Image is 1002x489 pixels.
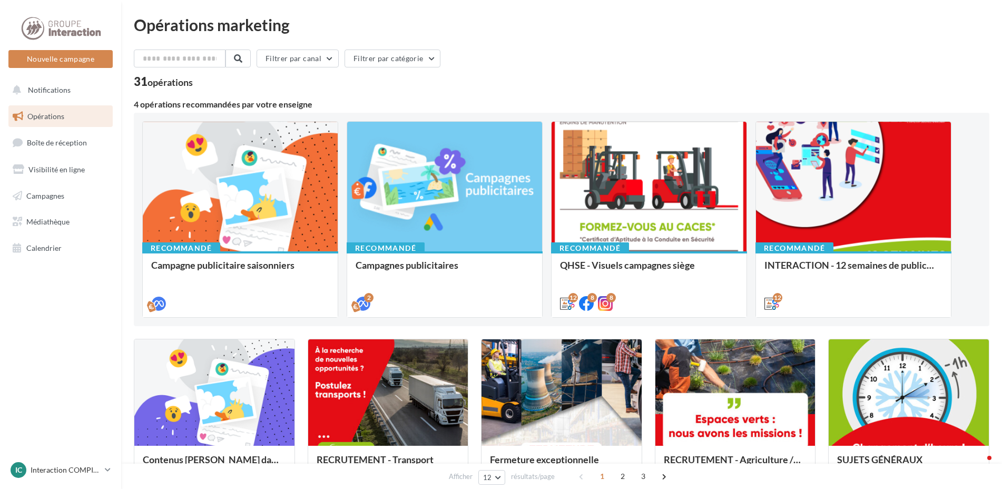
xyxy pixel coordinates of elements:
[966,453,991,478] iframe: Intercom live chat
[511,472,555,482] span: résultats/page
[449,472,473,482] span: Afficher
[6,79,111,101] button: Notifications
[483,473,492,482] span: 12
[6,131,115,154] a: Boîte de réception
[356,260,534,281] div: Campagnes publicitaires
[26,217,70,226] span: Médiathèque
[6,185,115,207] a: Campagnes
[364,293,374,302] div: 2
[345,50,440,67] button: Filtrer par catégorie
[606,293,616,302] div: 8
[6,105,115,128] a: Opérations
[317,454,460,475] div: RECRUTEMENT - Transport
[134,100,989,109] div: 4 opérations recommandées par votre enseigne
[490,454,633,475] div: Fermeture exceptionnelle
[755,242,833,254] div: Recommandé
[773,293,782,302] div: 12
[15,465,22,475] span: IC
[837,454,980,475] div: SUJETS GÉNÉRAUX
[568,293,578,302] div: 12
[27,112,64,121] span: Opérations
[143,454,286,475] div: Contenus [PERSON_NAME] dans un esprit estival
[28,165,85,174] span: Visibilité en ligne
[664,454,807,475] div: RECRUTEMENT - Agriculture / Espaces verts
[26,191,64,200] span: Campagnes
[594,468,611,485] span: 1
[27,138,87,147] span: Boîte de réception
[635,468,652,485] span: 3
[6,211,115,233] a: Médiathèque
[587,293,597,302] div: 8
[560,260,738,281] div: QHSE - Visuels campagnes siège
[614,468,631,485] span: 2
[26,243,62,252] span: Calendrier
[151,260,329,281] div: Campagne publicitaire saisonniers
[148,77,193,87] div: opérations
[28,85,71,94] span: Notifications
[8,460,113,480] a: IC Interaction COMPIÈGNE
[134,76,193,87] div: 31
[142,242,220,254] div: Recommandé
[8,50,113,68] button: Nouvelle campagne
[31,465,101,475] p: Interaction COMPIÈGNE
[764,260,942,281] div: INTERACTION - 12 semaines de publication
[347,242,425,254] div: Recommandé
[551,242,629,254] div: Recommandé
[6,237,115,259] a: Calendrier
[6,159,115,181] a: Visibilité en ligne
[257,50,339,67] button: Filtrer par canal
[478,470,505,485] button: 12
[134,17,989,33] div: Opérations marketing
